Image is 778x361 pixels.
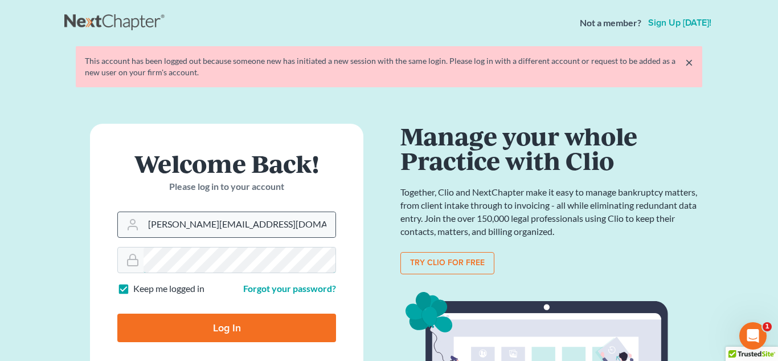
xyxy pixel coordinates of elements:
h1: Welcome Back! [117,151,336,176]
iframe: Intercom live chat [739,322,767,350]
input: Log In [117,314,336,342]
p: Together, Clio and NextChapter make it easy to manage bankruptcy matters, from client intake thro... [400,186,702,238]
h1: Manage your whole Practice with Clio [400,124,702,172]
div: This account has been logged out because someone new has initiated a new session with the same lo... [85,55,693,78]
a: × [685,55,693,69]
input: Email Address [144,212,335,237]
strong: Not a member? [580,17,641,30]
span: 1 [763,322,772,331]
p: Please log in to your account [117,180,336,193]
a: Try clio for free [400,252,494,275]
a: Sign up [DATE]! [646,18,714,27]
label: Keep me logged in [133,282,204,295]
a: Forgot your password? [243,283,336,294]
